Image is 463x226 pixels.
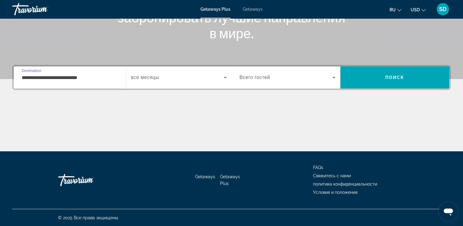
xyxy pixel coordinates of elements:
[313,165,323,170] a: FAQs
[200,7,230,12] a: Getaways Plus
[14,66,449,89] div: Search widget
[313,182,377,186] a: политика конфиденциальности
[439,202,458,221] iframe: Кнопка запуска окна обмена сообщениями
[313,190,357,195] a: Условия и положения
[390,5,401,14] button: Change language
[390,7,396,12] span: ru
[411,5,426,14] button: Change currency
[313,173,351,178] a: Свяжитесь с нами
[58,171,119,189] a: Go Home
[243,7,263,12] a: Getaways
[385,75,405,80] span: Поиск
[220,174,240,186] a: Getaways Plus
[12,1,73,17] a: Travorium
[240,75,270,80] span: Всего гостей
[22,74,118,81] input: Select destination
[58,215,119,220] span: © 2025 Все права защищены.
[195,174,215,179] a: Getaways
[411,7,420,12] span: USD
[131,75,159,80] span: все месяцы
[435,3,451,16] button: User Menu
[22,69,41,73] span: Destination
[340,66,449,89] button: Search
[439,6,446,12] span: SD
